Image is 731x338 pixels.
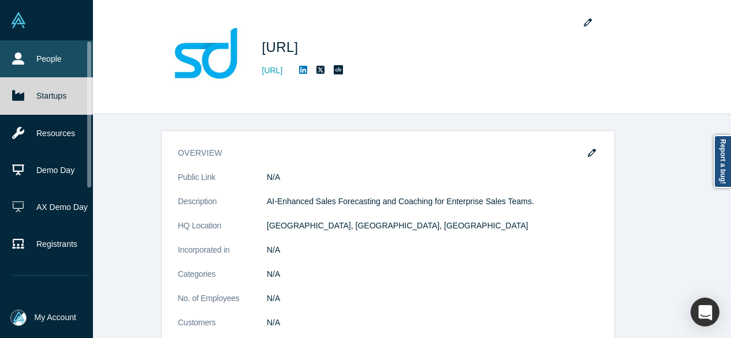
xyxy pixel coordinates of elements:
span: Public Link [178,171,215,183]
h3: overview [178,147,582,159]
img: Alchemist Vault Logo [10,12,27,28]
dd: N/A [267,268,598,280]
span: My Account [35,311,76,324]
dt: Description [178,196,267,220]
dd: N/A [267,244,598,256]
img: Mia Scott's Account [10,310,27,326]
dt: No. of Employees [178,292,267,317]
dd: N/A [267,171,598,183]
a: [URL] [262,65,283,77]
dd: N/A [267,317,598,329]
img: SalesDirector.ai's Logo [165,17,246,97]
dt: HQ Location [178,220,267,244]
dd: N/A [267,292,598,305]
a: Report a bug! [714,135,731,188]
span: [URL] [262,39,303,55]
dt: Categories [178,268,267,292]
p: AI-Enhanced Sales Forecasting and Coaching for Enterprise Sales Teams. [267,196,598,208]
dd: [GEOGRAPHIC_DATA], [GEOGRAPHIC_DATA], [GEOGRAPHIC_DATA] [267,220,598,232]
button: My Account [10,310,76,326]
dt: Incorporated in [178,244,267,268]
